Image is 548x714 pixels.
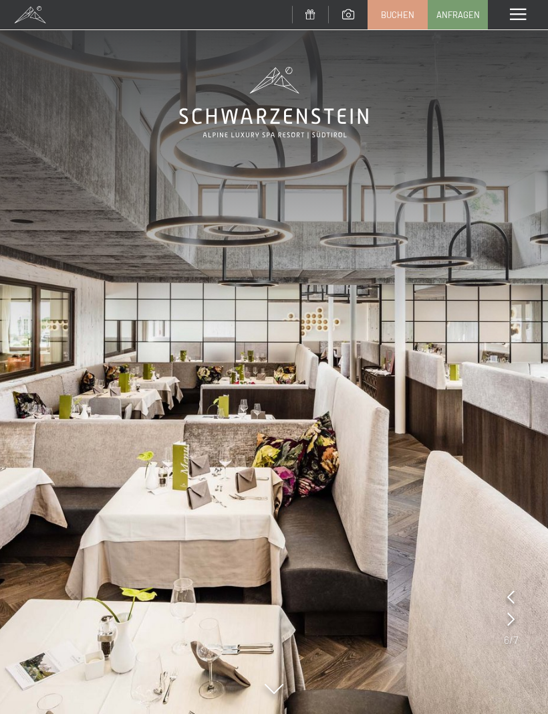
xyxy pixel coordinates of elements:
[509,632,513,647] span: /
[428,1,487,29] a: Anfragen
[381,9,414,21] span: Buchen
[513,632,518,647] span: 7
[436,9,480,21] span: Anfragen
[368,1,427,29] a: Buchen
[504,632,509,647] span: 6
